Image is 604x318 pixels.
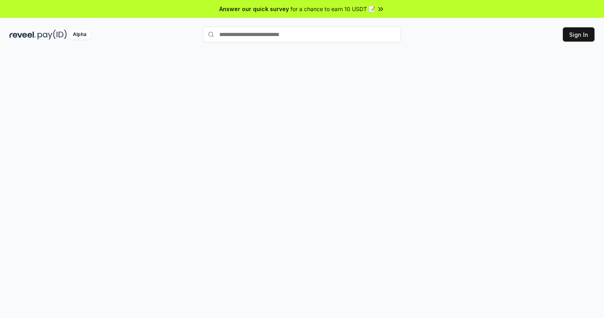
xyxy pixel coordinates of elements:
span: for a chance to earn 10 USDT 📝 [291,5,375,13]
img: reveel_dark [9,30,36,40]
img: pay_id [38,30,67,40]
button: Sign In [563,27,595,42]
span: Answer our quick survey [219,5,289,13]
div: Alpha [68,30,91,40]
